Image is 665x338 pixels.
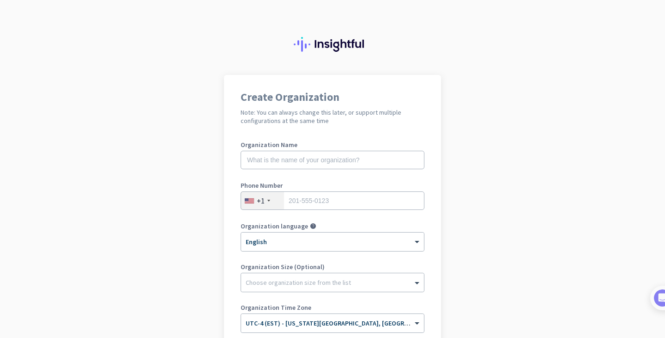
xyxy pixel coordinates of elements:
label: Organization language [241,223,308,229]
label: Organization Name [241,141,424,148]
h2: Note: You can always change this later, or support multiple configurations at the same time [241,108,424,125]
label: Phone Number [241,182,424,189]
label: Organization Size (Optional) [241,264,424,270]
i: help [310,223,316,229]
input: 201-555-0123 [241,191,424,210]
img: Insightful [294,37,371,52]
input: What is the name of your organization? [241,151,424,169]
label: Organization Time Zone [241,304,424,311]
h1: Create Organization [241,92,424,103]
div: +1 [257,196,265,205]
